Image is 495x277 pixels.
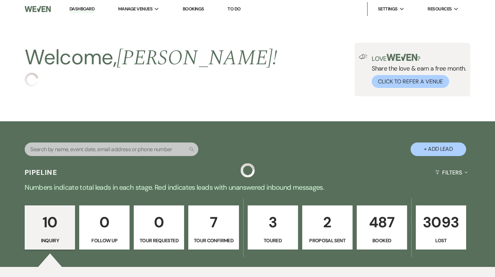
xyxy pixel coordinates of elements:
[25,205,75,250] a: 10Inquiry
[372,75,449,88] button: Click to Refer a Venue
[416,205,466,250] a: 3093Lost
[25,142,198,156] input: Search by name, event date, email address or phone number
[134,205,184,250] a: 0Tour Requested
[357,205,407,250] a: 487Booked
[29,237,71,244] p: Inquiry
[193,237,234,244] p: Tour Confirmed
[241,163,255,177] img: loading spinner
[378,6,398,13] span: Settings
[69,6,94,13] a: Dashboard
[84,237,125,244] p: Follow Up
[428,6,452,13] span: Resources
[29,211,71,234] p: 10
[252,237,294,244] p: Toured
[302,205,353,250] a: 2Proposal Sent
[411,142,466,156] button: + Add Lead
[372,54,466,62] p: Love ?
[420,237,462,244] p: Lost
[248,205,298,250] a: 3Toured
[361,237,403,244] p: Booked
[183,6,204,12] a: Bookings
[138,211,180,234] p: 0
[252,211,294,234] p: 3
[84,211,125,234] p: 0
[193,211,234,234] p: 7
[432,163,470,182] button: Filters
[117,42,277,74] span: [PERSON_NAME] !
[228,6,240,12] a: To Do
[307,237,348,244] p: Proposal Sent
[361,211,403,234] p: 487
[118,6,152,13] span: Manage Venues
[420,211,462,234] p: 3093
[138,237,180,244] p: Tour Requested
[188,205,239,250] a: 7Tour Confirmed
[25,73,39,87] img: loading spinner
[25,2,51,16] img: Weven Logo
[25,168,57,177] h3: Pipeline
[368,54,466,88] div: Share the love & earn a free month.
[359,54,368,59] img: loud-speaker-illustration.svg
[307,211,348,234] p: 2
[387,54,418,61] img: weven-logo-green.svg
[79,205,130,250] a: 0Follow Up
[25,43,277,73] h2: Welcome,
